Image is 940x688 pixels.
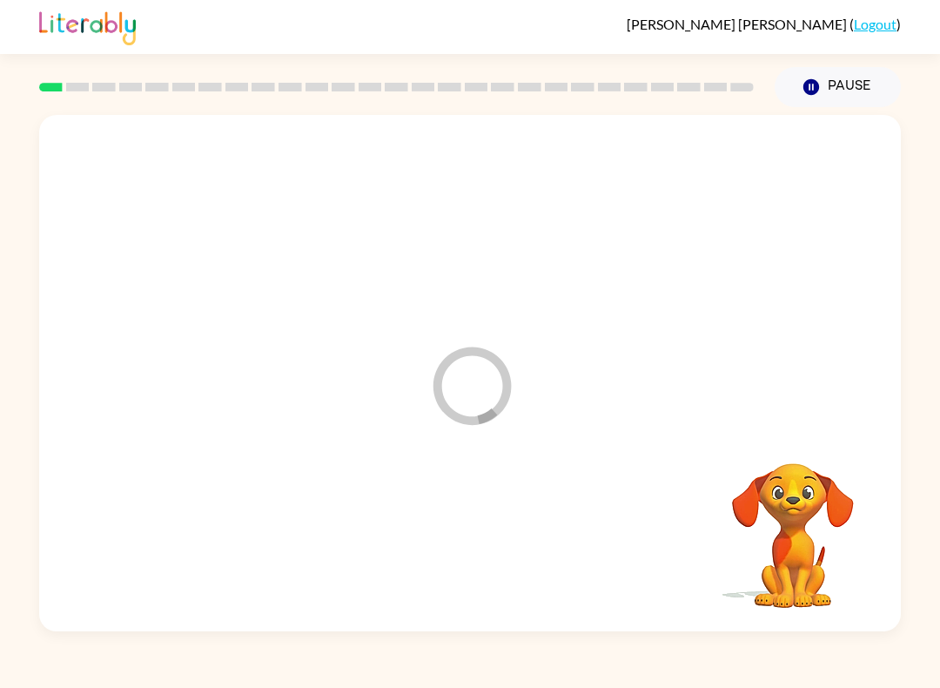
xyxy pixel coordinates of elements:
[627,16,849,32] span: [PERSON_NAME] [PERSON_NAME]
[775,67,901,107] button: Pause
[706,436,880,610] video: Your browser must support playing .mp4 files to use Literably. Please try using another browser.
[627,16,901,32] div: ( )
[39,7,136,45] img: Literably
[854,16,896,32] a: Logout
